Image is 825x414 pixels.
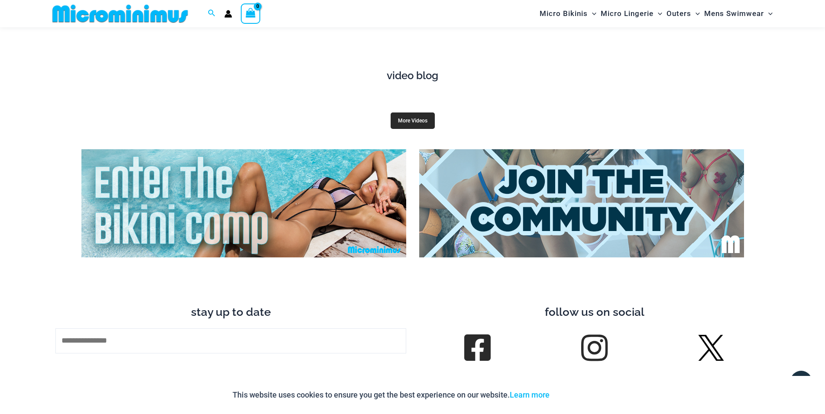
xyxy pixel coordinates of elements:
a: Mens SwimwearMenu ToggleMenu Toggle [702,3,775,25]
h4: video blog [55,70,770,82]
nav: Site Navigation [536,1,776,26]
span: Outers [666,3,691,25]
a: Follow us on Instagram [582,336,606,360]
a: Account icon link [224,10,232,18]
span: Menu Toggle [654,3,662,25]
button: Sign me up! [55,358,406,395]
span: Micro Bikinis [540,3,588,25]
span: Micro Lingerie [601,3,654,25]
img: Twitter X Logo 42562 [698,335,724,361]
button: Accept [556,385,593,405]
span: Menu Toggle [588,3,596,25]
span: Menu Toggle [691,3,700,25]
a: View Shopping Cart, empty [241,3,261,23]
h3: stay up to date [55,305,406,320]
img: MM SHOP LOGO FLAT [49,4,191,23]
a: Micro LingerieMenu ToggleMenu Toggle [599,3,664,25]
a: OutersMenu ToggleMenu Toggle [664,3,702,25]
a: More Videos [391,112,435,129]
img: Enter Bikini Comp [81,149,406,257]
p: This website uses cookies to ensure you get the best experience on our website. [233,388,550,401]
a: Search icon link [208,8,216,19]
h3: follow us on social [419,305,770,320]
a: follow us on Facebook [465,336,489,360]
img: Join Community 2 [419,149,744,257]
a: Learn more [510,390,550,399]
a: Micro BikinisMenu ToggleMenu Toggle [537,3,599,25]
span: Mens Swimwear [704,3,764,25]
span: Menu Toggle [764,3,773,25]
